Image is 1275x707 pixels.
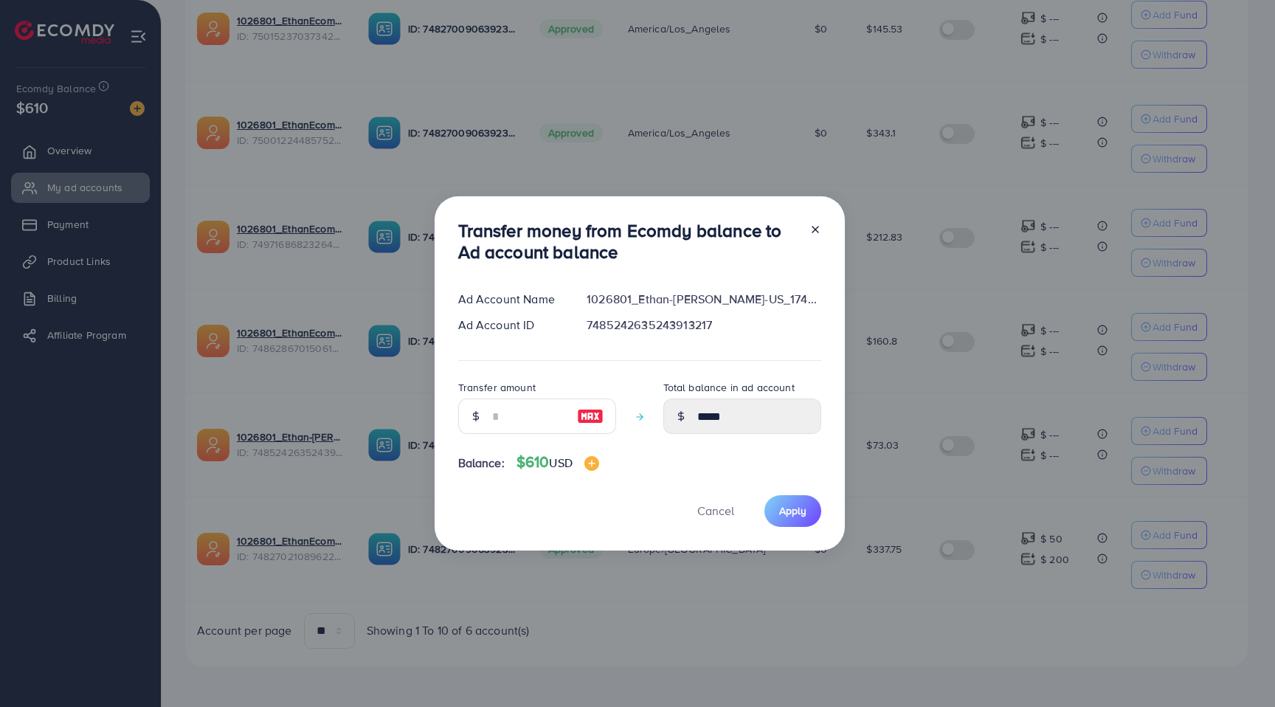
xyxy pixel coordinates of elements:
[1212,641,1264,696] iframe: Chat
[779,503,806,518] span: Apply
[446,291,576,308] div: Ad Account Name
[458,455,505,472] span: Balance:
[575,317,832,334] div: 7485242635243913217
[458,220,798,263] h3: Transfer money from Ecomdy balance to Ad account balance
[764,495,821,527] button: Apply
[697,503,734,519] span: Cancel
[577,407,604,425] img: image
[458,380,536,395] label: Transfer amount
[446,317,576,334] div: Ad Account ID
[584,456,599,471] img: image
[575,291,832,308] div: 1026801_Ethan-[PERSON_NAME]-US_1742793868013
[549,455,572,471] span: USD
[679,495,753,527] button: Cancel
[663,380,795,395] label: Total balance in ad account
[516,453,599,472] h4: $610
